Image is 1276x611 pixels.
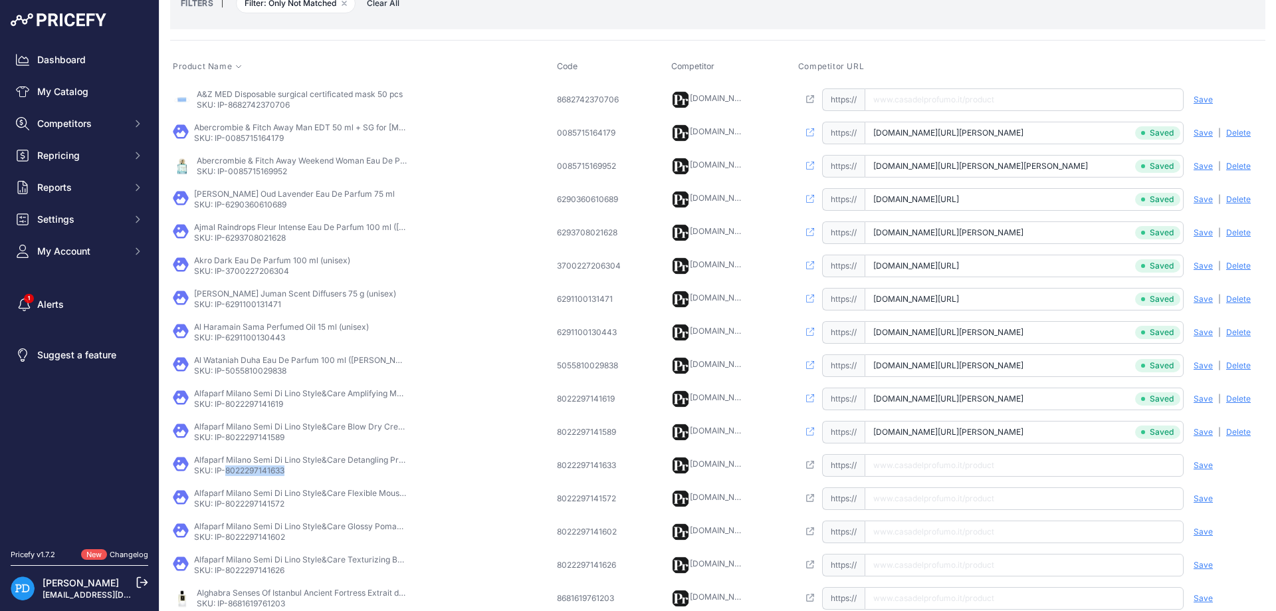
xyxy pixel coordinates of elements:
[865,288,1184,310] input: www.casadelprofumo.it/product
[1226,427,1251,437] span: Delete
[197,588,409,598] p: Alghabra Senses Of Istanbul Ancient Fortress Extrait de parfum 50 ml (unisex)
[557,161,623,172] div: 0085715169952
[43,577,119,588] a: [PERSON_NAME]
[1218,161,1221,172] span: |
[1194,427,1213,437] span: Save
[690,226,754,236] a: [DOMAIN_NAME]
[557,493,623,504] div: 8022297141572
[194,521,407,532] p: Alfaparf Milano Semi Di Lino Style&Care Glossy Pomade 90 ml
[194,488,407,499] p: Alfaparf Milano Semi Di Lino Style&Care Flexible Mousse 250 ml
[194,233,407,243] p: SKU: IP-6293708021628
[865,487,1184,510] input: www.casadelprofumo.it/product
[865,221,1184,244] input: www.casadelprofumo.it/product
[557,360,623,371] div: 5055810029838
[1194,227,1213,238] span: Save
[194,322,369,332] p: Al Haramain Sama Perfumed Oil 15 ml (unisex)
[1218,427,1221,437] span: |
[194,554,407,565] p: Alfaparf Milano Semi Di Lino Style&Care Texturizing Balm 150 ml
[557,261,623,271] div: 3700227206304
[1226,194,1251,205] span: Delete
[194,289,396,299] p: [PERSON_NAME] Juman Scent Diffusers 75 g (unisex)
[1194,394,1213,404] span: Save
[865,122,1184,144] input: www.casadelprofumo.it/product
[865,155,1184,178] input: www.casadelprofumo.it/product
[197,166,409,177] p: SKU: IP-0085715169952
[11,48,148,533] nav: Sidebar
[822,255,865,277] span: https://
[194,199,395,210] p: SKU: IP-6290360610689
[194,422,407,432] p: Alfaparf Milano Semi Di Lino Style&Care Blow Dry Cream 200 ml
[1194,527,1213,537] span: Save
[81,549,107,560] span: New
[194,299,396,310] p: SKU: IP-6291100131471
[865,421,1184,443] input: www.casadelprofumo.it/product
[865,188,1184,211] input: www.casadelprofumo.it/product
[557,194,623,205] div: 6290360610689
[822,288,865,310] span: https://
[194,465,407,476] p: SKU: IP-8022297141633
[557,460,623,471] div: 8022297141633
[690,426,754,435] a: [DOMAIN_NAME]
[194,388,407,399] p: Alfaparf Milano Semi Di Lino Style&Care Amplifying Mousse 250 ml
[11,48,148,72] a: Dashboard
[1194,128,1213,138] span: Save
[822,421,865,443] span: https://
[822,88,865,111] span: https://
[1194,94,1213,105] span: Save
[690,126,754,136] a: [DOMAIN_NAME]
[1218,194,1221,205] span: |
[110,550,148,559] a: Changelog
[1218,128,1221,138] span: |
[822,354,865,377] span: https://
[865,321,1184,344] input: www.casadelprofumo.it/product
[865,554,1184,576] input: www.casadelprofumo.it/product
[822,454,865,477] span: https://
[37,149,124,162] span: Repricing
[1194,560,1213,570] span: Save
[557,427,623,437] div: 8022297141589
[194,432,407,443] p: SKU: IP-8022297141589
[690,592,754,602] a: [DOMAIN_NAME]
[1226,227,1251,238] span: Delete
[798,61,864,72] span: Competitor URL
[865,255,1184,277] input: www.casadelprofumo.it/product
[1194,161,1213,172] span: Save
[194,565,407,576] p: SKU: IP-8022297141626
[671,61,714,71] span: Competitor
[194,255,350,266] p: Akro Dark Eau De Parfum 100 ml (unisex)
[1194,294,1213,305] span: Save
[1226,394,1251,404] span: Delete
[11,13,106,27] img: Pricefy Logo
[690,193,754,203] a: [DOMAIN_NAME]
[822,122,865,144] span: https://
[197,598,409,609] p: SKU: IP-8681619761203
[690,326,754,336] a: [DOMAIN_NAME]
[557,527,623,537] div: 8022297141602
[690,459,754,469] a: [DOMAIN_NAME]
[822,487,865,510] span: https://
[822,388,865,410] span: https://
[1194,493,1213,504] span: Save
[865,454,1184,477] input: www.casadelprofumo.it/product
[1226,294,1251,305] span: Delete
[194,455,407,465] p: Alfaparf Milano Semi Di Lino Style&Care Detangling Primer 125 ml
[1194,261,1213,271] span: Save
[173,61,232,72] span: Product Name
[865,88,1184,111] input: www.casadelprofumo.it/product
[822,321,865,344] span: https://
[1226,128,1251,138] span: Delete
[1226,161,1251,172] span: Delete
[11,207,148,231] button: Settings
[173,61,243,72] button: Product Name
[11,144,148,168] button: Repricing
[1194,360,1213,371] span: Save
[557,94,623,105] div: 8682742370706
[557,61,578,71] span: Code
[11,239,148,263] button: My Account
[194,355,407,366] p: Al Wataniah Duha Eau De Parfum 100 ml ([PERSON_NAME])
[1218,360,1221,371] span: |
[690,492,754,502] a: [DOMAIN_NAME]
[194,399,407,410] p: SKU: IP-8022297141619
[557,128,623,138] div: 0085715164179
[194,499,407,509] p: SKU: IP-8022297141572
